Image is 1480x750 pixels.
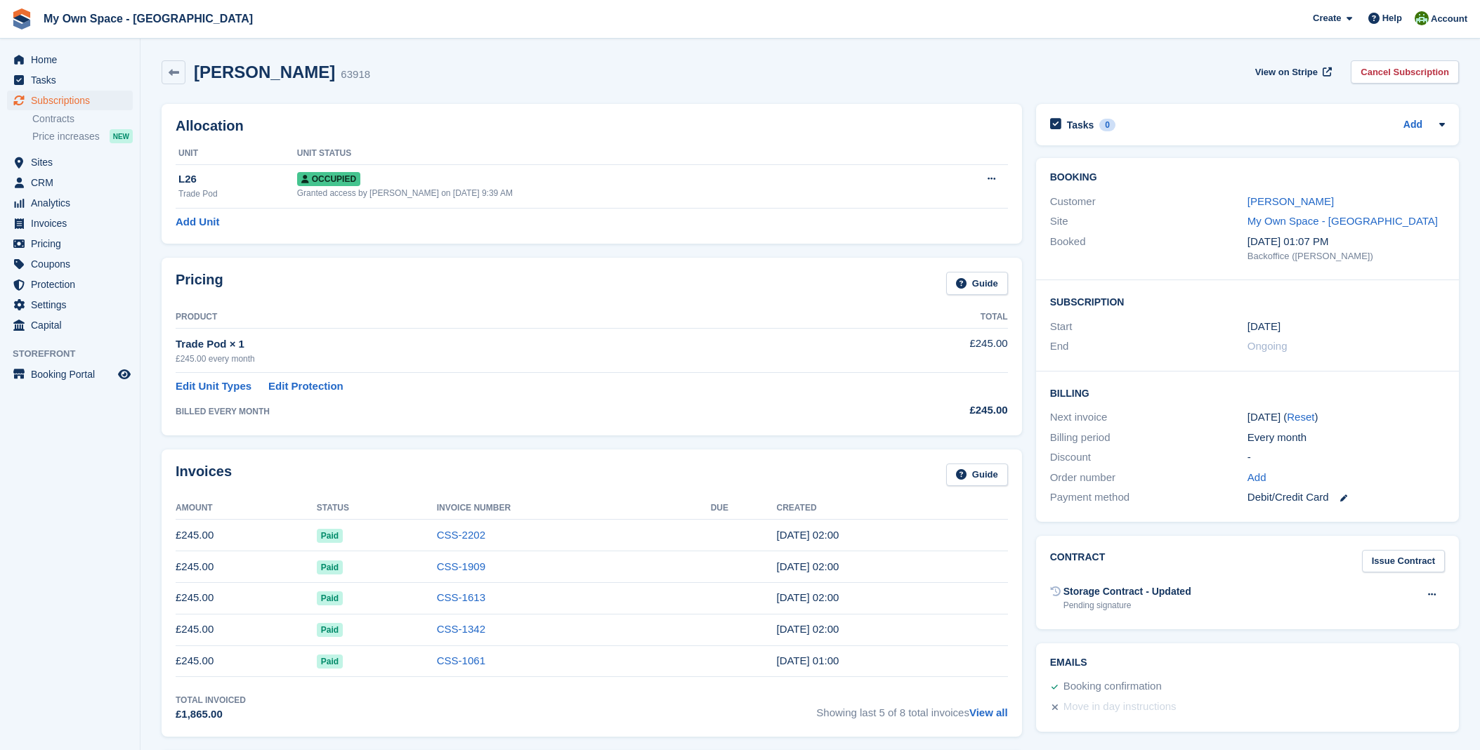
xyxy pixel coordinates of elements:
[31,234,115,254] span: Pricing
[7,70,133,90] a: menu
[194,63,335,81] h2: [PERSON_NAME]
[437,529,485,541] a: CSS-2202
[1050,470,1247,486] div: Order number
[946,272,1008,295] a: Guide
[317,497,437,520] th: Status
[946,463,1008,487] a: Guide
[31,173,115,192] span: CRM
[176,379,251,395] a: Edit Unit Types
[178,171,297,187] div: L26
[317,623,343,637] span: Paid
[816,694,1007,723] span: Showing last 5 of 8 total invoices
[110,129,133,143] div: NEW
[31,254,115,274] span: Coupons
[13,347,140,361] span: Storefront
[853,306,1007,329] th: Total
[7,213,133,233] a: menu
[776,623,839,635] time: 2025-04-20 01:00:42 UTC
[1287,411,1314,423] a: Reset
[7,275,133,294] a: menu
[1050,338,1247,355] div: End
[1247,449,1445,466] div: -
[853,402,1007,419] div: £245.00
[176,645,317,677] td: £245.00
[317,529,343,543] span: Paid
[176,551,317,583] td: £245.00
[1362,550,1445,573] a: Issue Contract
[1050,489,1247,506] div: Payment method
[317,591,343,605] span: Paid
[1050,430,1247,446] div: Billing period
[1313,11,1341,25] span: Create
[176,143,297,165] th: Unit
[1247,430,1445,446] div: Every month
[31,295,115,315] span: Settings
[1063,699,1177,716] div: Move in day instructions
[853,328,1007,372] td: £245.00
[1050,194,1247,210] div: Customer
[1247,215,1438,227] a: My Own Space - [GEOGRAPHIC_DATA]
[297,172,360,186] span: Occupied
[7,295,133,315] a: menu
[31,50,115,70] span: Home
[1067,119,1094,131] h2: Tasks
[268,379,343,395] a: Edit Protection
[176,694,246,706] div: Total Invoiced
[7,50,133,70] a: menu
[1050,213,1247,230] div: Site
[1247,340,1288,352] span: Ongoing
[176,706,246,723] div: £1,865.00
[176,463,232,487] h2: Invoices
[176,520,317,551] td: £245.00
[1415,11,1429,25] img: Keely
[176,336,853,353] div: Trade Pod × 1
[341,67,370,83] div: 63918
[176,272,223,295] h2: Pricing
[1063,584,1191,599] div: Storage Contract - Updated
[31,364,115,384] span: Booking Portal
[176,614,317,645] td: £245.00
[7,152,133,172] a: menu
[176,306,853,329] th: Product
[31,70,115,90] span: Tasks
[1351,60,1459,84] a: Cancel Subscription
[176,405,853,418] div: BILLED EVERY MONTH
[32,129,133,144] a: Price increases NEW
[1247,249,1445,263] div: Backoffice ([PERSON_NAME])
[176,582,317,614] td: £245.00
[7,193,133,213] a: menu
[7,234,133,254] a: menu
[437,654,485,666] a: CSS-1061
[178,187,297,200] div: Trade Pod
[1403,117,1422,133] a: Add
[297,143,923,165] th: Unit Status
[1050,449,1247,466] div: Discount
[969,706,1008,718] a: View all
[1247,234,1445,250] div: [DATE] 01:07 PM
[437,560,485,572] a: CSS-1909
[176,118,1008,134] h2: Allocation
[31,91,115,110] span: Subscriptions
[32,112,133,126] a: Contracts
[11,8,32,29] img: stora-icon-8386f47178a22dfd0bd8f6a31ec36ba5ce8667c1dd55bd0f319d3a0aa187defe.svg
[1247,319,1281,335] time: 2024-12-20 01:00:00 UTC
[31,193,115,213] span: Analytics
[1247,195,1334,207] a: [PERSON_NAME]
[7,91,133,110] a: menu
[776,529,839,541] time: 2025-07-20 01:00:15 UTC
[1063,599,1191,612] div: Pending signature
[1247,470,1266,486] a: Add
[176,353,853,365] div: £245.00 every month
[176,497,317,520] th: Amount
[116,366,133,383] a: Preview store
[711,497,777,520] th: Due
[7,315,133,335] a: menu
[1247,409,1445,426] div: [DATE] ( )
[1431,12,1467,26] span: Account
[32,130,100,143] span: Price increases
[776,654,839,666] time: 2025-03-20 01:00:55 UTC
[776,591,839,603] time: 2025-05-20 01:00:26 UTC
[7,173,133,192] a: menu
[317,560,343,574] span: Paid
[317,654,343,669] span: Paid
